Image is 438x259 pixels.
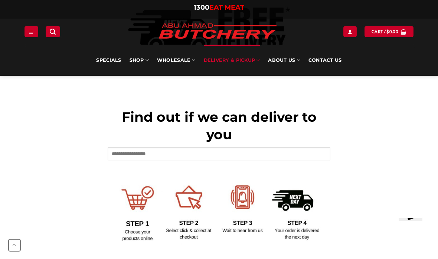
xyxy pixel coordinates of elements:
[194,3,244,12] a: 1300EAT MEAT
[130,45,149,76] a: SHOP
[365,26,414,37] a: Cart / $0.00
[386,28,389,35] span: $
[268,45,300,76] a: About Us
[308,45,342,76] a: Contact Us
[209,3,244,12] span: EAT MEAT
[157,45,196,76] a: Wholesale
[343,26,357,37] a: Login
[204,45,260,76] a: Delivery & Pickup
[46,26,60,37] a: Search
[396,218,432,253] iframe: chat widget
[24,26,38,37] a: Menu
[153,19,282,45] img: Abu Ahmad Butchery
[372,28,398,35] span: Cart /
[108,176,330,245] img: Delivery Options
[194,3,209,12] span: 1300
[386,29,398,34] bdi: 0.00
[122,109,317,143] span: Find out if we can deliver to you
[96,45,121,76] a: Specials
[8,239,21,252] a: Go to top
